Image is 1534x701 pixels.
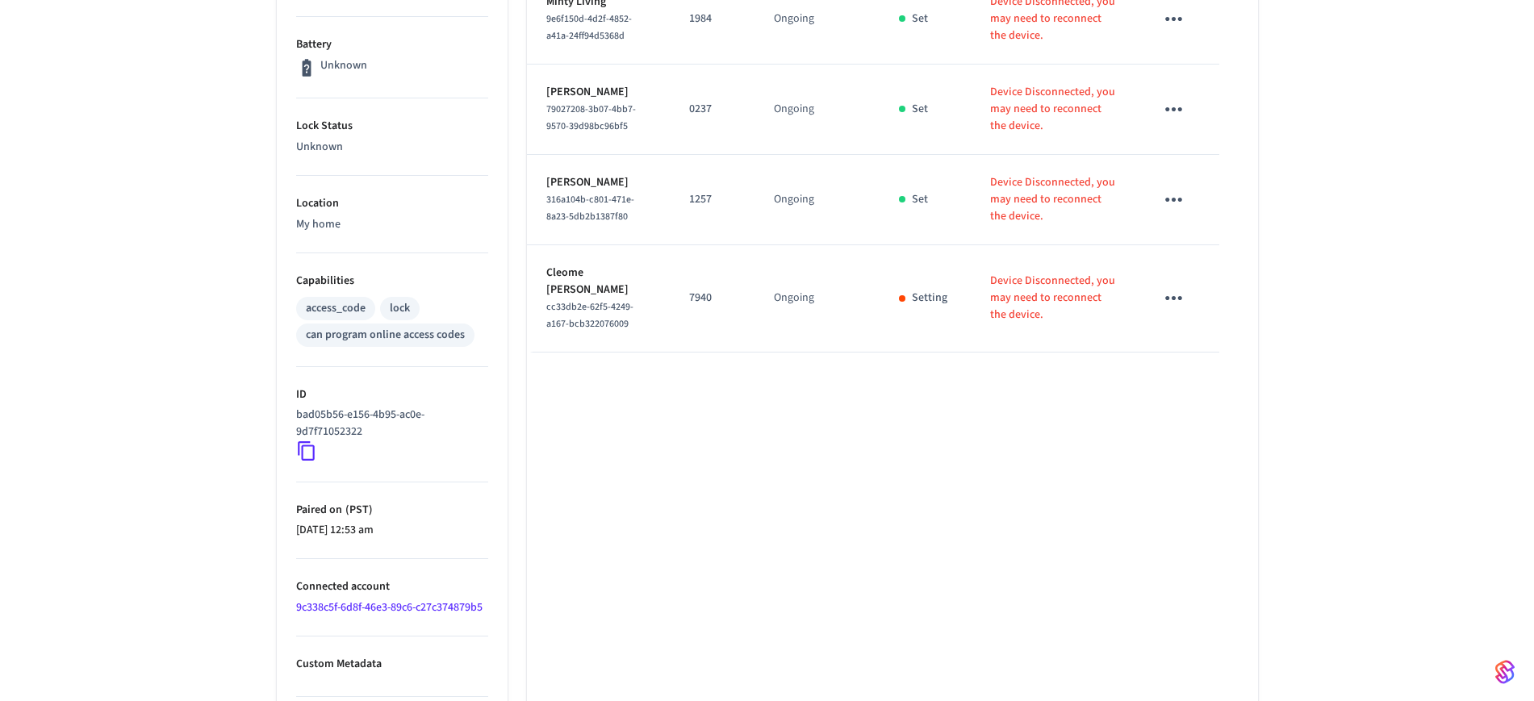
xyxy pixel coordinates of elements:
[1495,659,1515,685] img: SeamLogoGradient.69752ec5.svg
[754,155,880,245] td: Ongoing
[754,245,880,353] td: Ongoing
[296,36,488,53] p: Battery
[296,407,482,440] p: bad05b56-e156-4b95-ac0e-9d7f71052322
[689,290,735,307] p: 7940
[912,101,928,118] p: Set
[320,57,367,74] p: Unknown
[296,656,488,673] p: Custom Metadata
[912,191,928,208] p: Set
[296,273,488,290] p: Capabilities
[296,195,488,212] p: Location
[754,65,880,155] td: Ongoing
[546,84,651,101] p: [PERSON_NAME]
[296,522,488,539] p: [DATE] 12:53 am
[689,191,735,208] p: 1257
[296,599,483,615] a: 9c338c5f-6d8f-46e3-89c6-c27c374879b5
[546,174,651,191] p: [PERSON_NAME]
[546,12,632,43] span: 9e6f150d-4d2f-4852-a41a-24ff94d5368d
[296,118,488,135] p: Lock Status
[546,193,634,223] span: 316a104b-c801-471e-8a23-5db2b1387f80
[546,102,636,133] span: 79027208-3b07-4bb7-9570-39d98bc96bf5
[296,578,488,595] p: Connected account
[342,502,373,518] span: ( PST )
[546,300,633,331] span: cc33db2e-62f5-4249-a167-bcb322076009
[306,300,366,317] div: access_code
[296,502,488,519] p: Paired on
[912,10,928,27] p: Set
[990,174,1116,225] p: Device Disconnected, you may need to reconnect the device.
[296,216,488,233] p: My home
[990,273,1116,323] p: Device Disconnected, you may need to reconnect the device.
[689,10,735,27] p: 1984
[912,290,947,307] p: Setting
[296,139,488,156] p: Unknown
[689,101,735,118] p: 0237
[546,265,651,298] p: Cleome [PERSON_NAME]
[306,327,465,344] div: can program online access codes
[990,84,1116,135] p: Device Disconnected, you may need to reconnect the device.
[296,386,488,403] p: ID
[390,300,410,317] div: lock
